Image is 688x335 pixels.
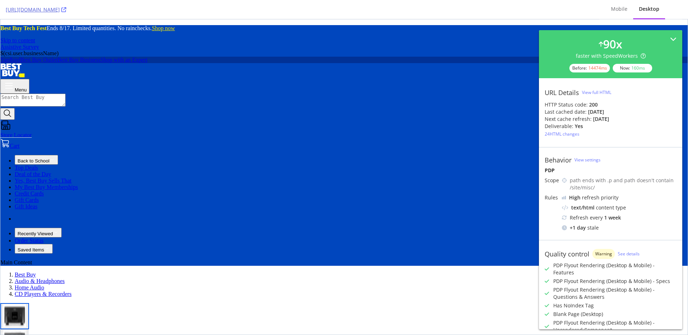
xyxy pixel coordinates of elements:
[593,115,609,123] div: [DATE]
[595,252,612,256] span: Warning
[553,311,603,318] div: Blank Page (Desktop)
[562,204,677,211] div: content type
[569,64,610,72] div: Before:
[545,89,579,96] div: URL Details
[569,194,618,201] div: refresh priority
[545,115,592,123] div: Next cache refresh:
[631,65,645,71] div: 160 ms
[545,123,573,130] div: Deliverable:
[575,123,583,130] div: Yes
[553,262,677,276] div: PDP Flyout Rendering (Desktop & Mobile) - Features
[545,167,677,174] div: PDP
[545,131,579,137] div: 24 HTML changes
[553,302,594,309] div: Has NoIndex Tag
[545,130,579,138] button: 24HTML changes
[613,64,652,72] div: Now:
[582,87,611,98] button: View full HTML
[545,108,587,115] div: Last cached date:
[562,214,677,221] div: Refresh every
[545,156,572,164] div: Behavior
[553,286,677,301] div: PDP Flyout Rendering (Desktop & Mobile) - Questions & Answers
[604,214,621,221] div: 1 week
[618,251,640,257] a: See details
[553,278,670,285] div: PDP Flyout Rendering (Desktop & Mobile) - Specs
[639,5,659,13] div: Desktop
[545,250,589,258] div: Quality control
[545,194,559,201] div: Rules
[570,224,586,231] div: + 1 day
[545,101,677,108] div: HTTP Status code:
[6,6,66,13] a: [URL][DOMAIN_NAME]
[576,52,646,60] div: faster with SpeedWorkers
[569,194,580,201] div: High
[545,177,559,184] div: Scope
[562,224,677,231] div: stale
[589,101,598,108] strong: 200
[574,157,601,163] a: View settings
[553,319,677,334] div: PDP Flyout Rendering (Desktop & Mobile) - Unrendered Component
[571,204,594,211] div: text/html
[603,36,622,52] div: 90 x
[592,249,615,259] div: warning label
[588,65,607,71] div: 14474 ms
[570,177,677,191] div: path ends with .p and path doesn't contain /site/misc/
[562,196,566,199] img: cRr4yx4cyByr8BeLxltRlzBPIAAAAAElFTkSuQmCC
[588,108,604,115] div: [DATE]
[582,89,611,95] div: View full HTML
[611,5,627,13] div: Mobile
